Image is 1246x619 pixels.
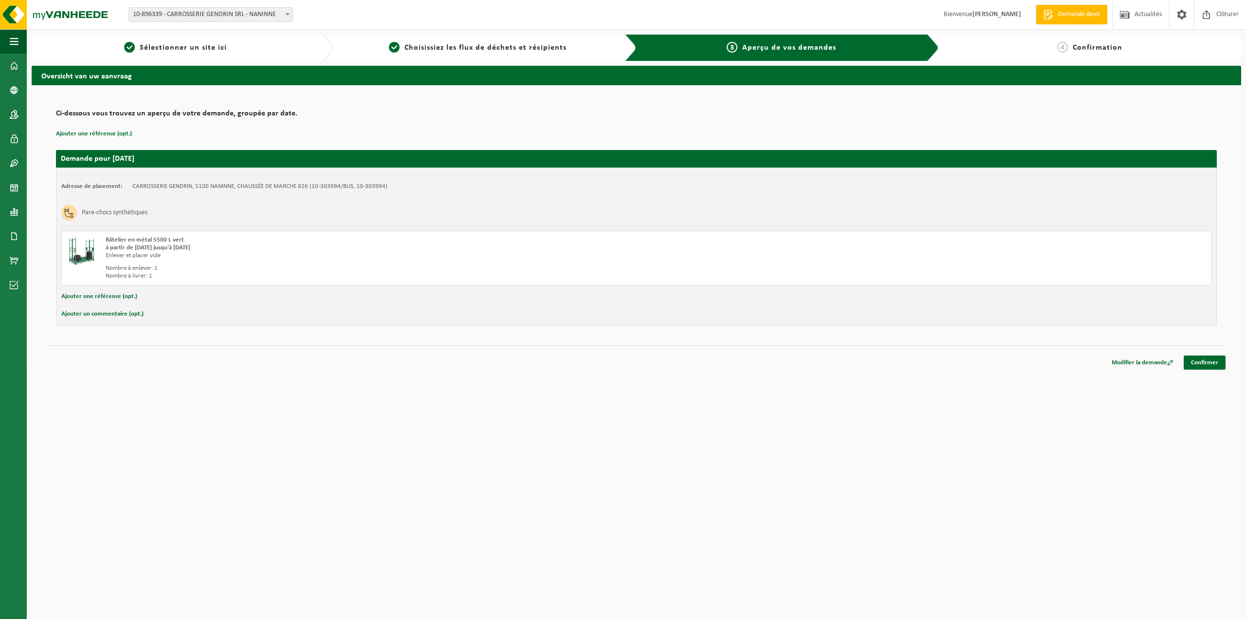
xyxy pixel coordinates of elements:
[1056,10,1102,19] span: Demande devis
[1073,44,1122,52] span: Confirmation
[339,42,617,54] a: 2Choisissiez les flux de déchets et récipients
[742,44,836,52] span: Aperçu de vos demandes
[1104,356,1181,370] a: Modifier la demande
[82,205,147,221] h3: Pare-chocs synthétiques
[61,308,144,320] button: Ajouter un commentaire (opt.)
[727,42,737,53] span: 3
[129,8,293,21] span: 10-896339 - CARROSSERIE GENDRIN SRL - NANINNE
[67,236,96,265] img: PB-MR-5500-MET-GN-01.png
[56,128,132,140] button: Ajouter une référence (opt.)
[404,44,567,52] span: Choisissiez les flux de déchets et récipients
[32,66,1241,85] h2: Overzicht van uw aanvraag
[37,42,314,54] a: 1Sélectionner un site ici
[124,42,135,53] span: 1
[106,244,190,251] strong: à partir de [DATE] jusqu'à [DATE]
[106,237,184,243] span: Râtelier en métal 5500 L vert
[128,7,293,22] span: 10-896339 - CARROSSERIE GENDRIN SRL - NANINNE
[1036,5,1107,24] a: Demande devis
[106,252,676,260] div: Enlever et placer vide
[61,183,123,189] strong: Adresse de placement:
[132,183,387,190] td: CARROSSERIE GENDRIN, 5100 NANINNE, CHAUSSÉE DE MARCHE 826 (10-303994/BUS, 10-303994)
[1057,42,1068,53] span: 4
[61,290,137,303] button: Ajouter une référence (opt.)
[140,44,227,52] span: Sélectionner un site ici
[56,110,1217,123] h2: Ci-dessous vous trouvez un aperçu de votre demande, groupée par date.
[61,155,134,163] strong: Demande pour [DATE]
[389,42,400,53] span: 2
[5,598,163,619] iframe: chat widget
[106,264,676,272] div: Nombre à enlever: 1
[106,272,676,280] div: Nombre à livrer: 1
[972,11,1021,18] strong: [PERSON_NAME]
[1184,356,1226,370] a: Confirmer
